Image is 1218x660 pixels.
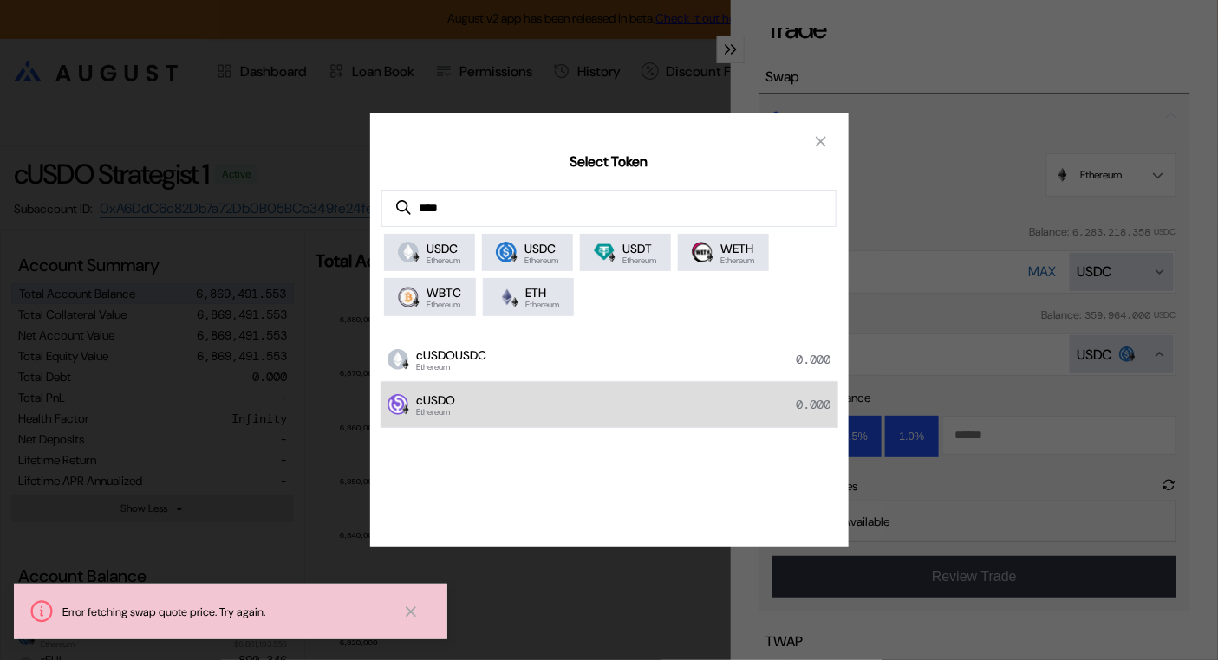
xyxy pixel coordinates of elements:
span: Ethereum [427,301,462,309]
img: empty-token.png [388,349,408,370]
img: svg+xml,%3c [509,252,519,262]
span: cUSDOUSDC [417,347,487,363]
img: ethereum.png [497,287,518,307]
span: USDC [525,241,559,256]
img: svg+xml,%3c [607,252,617,262]
span: ETH [526,285,560,301]
img: wrapped_bitcoin_wbtc.png [398,287,419,307]
span: Ethereum [526,301,560,309]
span: WETH [721,241,755,256]
span: Ethereum [417,363,487,372]
span: Ethereum [623,256,657,265]
div: 0.000 [797,347,838,372]
div: 0.000 [797,392,838,417]
span: Ethereum [525,256,559,265]
img: weth.png [692,242,713,262]
span: Ethereum [417,408,456,417]
img: svg+xml,%3c [401,404,411,415]
span: USDT [623,241,657,256]
img: svg+xml,%3c [401,359,411,370]
span: Ethereum [721,256,755,265]
span: USDC [427,241,461,256]
img: cUSDO_logo_white.png [388,394,408,415]
img: empty-token.png [398,242,419,262]
img: usdc.png [496,242,517,262]
img: Tether.png [594,242,615,262]
img: svg+xml,%3c [705,252,715,262]
img: svg+xml,%3c [510,297,520,307]
div: Error fetching swap quote price. Try again. [62,605,388,619]
h2: Select Token [570,152,648,171]
span: Ethereum [427,256,461,265]
span: cUSDO [417,392,456,408]
img: svg+xml,%3c [411,252,421,262]
button: close modal [807,127,835,155]
img: svg+xml,%3c [411,297,421,307]
span: WBTC [427,285,462,301]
